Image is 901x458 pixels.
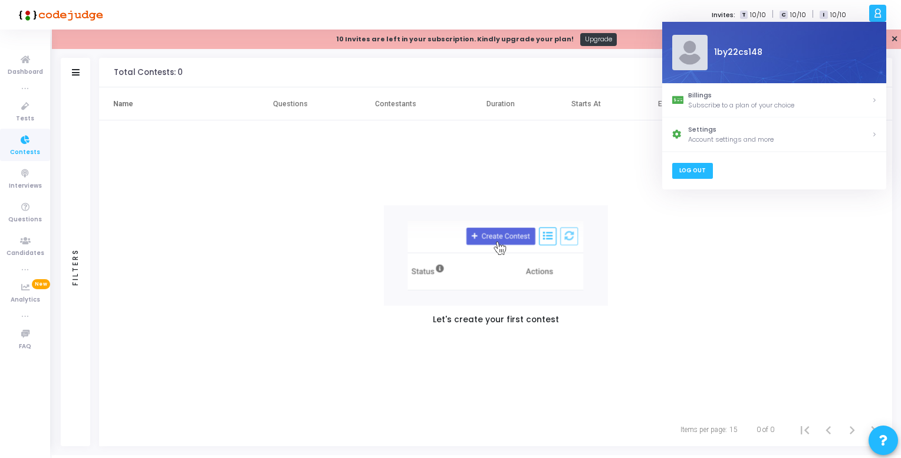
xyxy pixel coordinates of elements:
a: Log Out [672,163,712,179]
span: | [772,8,774,21]
span: C [780,11,787,19]
img: new test/contest [384,205,608,306]
span: 10/10 [750,10,766,20]
span: Tests [16,114,34,124]
a: BillingsSubscribe to a plan of your choice [662,83,886,117]
span: Questions [8,215,42,225]
span: FAQ [19,342,31,352]
span: T [740,11,748,19]
span: Contests [10,148,40,158]
h5: Let's create your first contest [433,315,559,325]
div: Filters [70,202,81,332]
div: Subscribe to a plan of your choice [688,100,872,110]
th: Ends At [629,87,714,120]
th: Duration [458,87,544,120]
span: Dashboard [8,67,43,77]
button: Last page [864,418,887,441]
div: 0 of 0 [757,424,774,435]
strong: 10 Invites are left in your subscription. Kindly upgrade your plan! [336,34,574,44]
button: First page [793,418,817,441]
span: I [820,11,827,19]
th: Contestants [333,87,458,120]
a: Upgrade [580,33,617,46]
img: Profile Picture [672,35,707,70]
button: Previous page [817,418,840,441]
img: logo [15,3,103,27]
label: Invites: [712,10,735,20]
a: SettingsAccount settings and more [662,117,886,152]
span: Analytics [11,295,40,305]
div: Account settings and more [688,135,872,145]
span: 10/10 [830,10,846,20]
div: Billings [688,90,872,100]
button: Next page [840,418,864,441]
div: Total Contests: 0 [114,68,183,77]
div: Settings [688,125,872,135]
a: ✕ [891,33,898,45]
span: New [32,279,50,289]
div: Items per page: [680,424,727,435]
div: 1by22cs148 [707,47,876,59]
span: 10/10 [790,10,806,20]
span: Candidates [6,248,44,259]
th: Name [99,87,248,120]
span: | [812,8,814,21]
div: 15 [729,424,738,435]
th: Starts At [543,87,629,120]
th: Questions [248,87,333,120]
span: Interviews [9,181,42,191]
